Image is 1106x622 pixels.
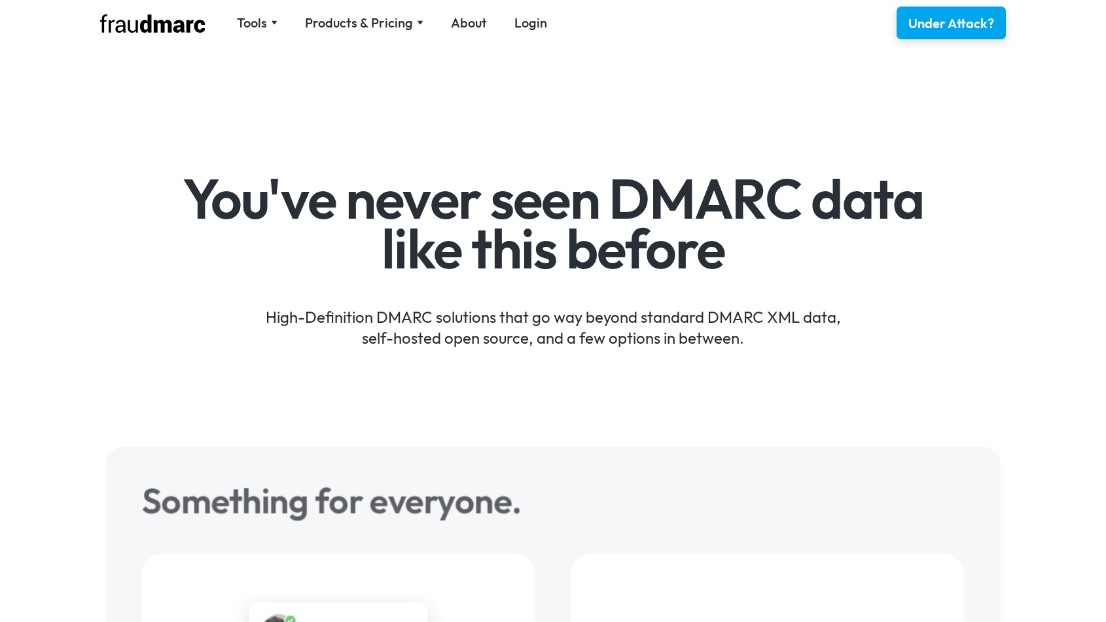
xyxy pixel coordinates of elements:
div: Products & Pricing [305,14,423,32]
div: High-Definition DMARC solutions that go way beyond standard DMARC XML data, self-hosted open sour... [173,287,933,348]
div: Tools [237,14,277,32]
h1: You've never seen DMARC data like this before [173,174,933,273]
h3: Something for everyone. [142,483,965,518]
a: Login [514,14,547,32]
div: Tools [237,14,267,32]
a: About [451,14,487,32]
div: Products & Pricing [305,14,413,32]
a: Under Attack? [897,7,1006,39]
div: Under Attack? [908,14,994,33]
